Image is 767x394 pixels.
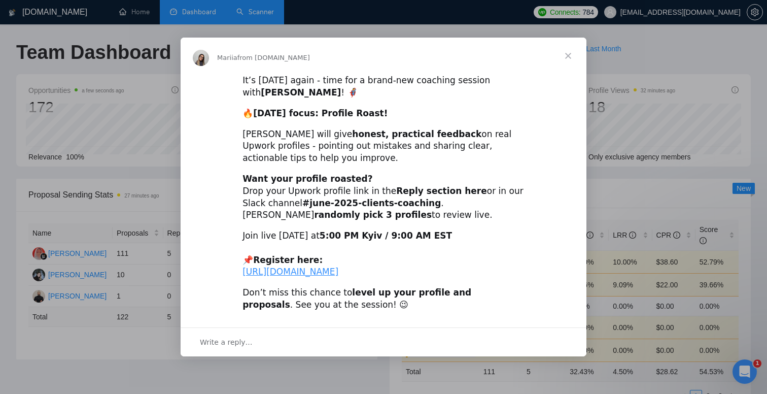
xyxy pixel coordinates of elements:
b: 5:00 PM Kyiv / 9:00 AM EST [320,231,452,241]
div: It’s [DATE] again - time for a brand-new coaching session with ! 🦸‍♀️ [242,75,525,99]
b: [PERSON_NAME] [261,87,341,97]
span: Mariia [217,54,237,61]
span: Write a reply… [200,336,253,349]
img: Profile image for Mariia [193,50,209,66]
div: 🔥 [242,108,525,120]
div: [PERSON_NAME] will give on real Upwork profiles - pointing out mistakes and sharing clear, action... [242,128,525,165]
span: from [DOMAIN_NAME] [237,54,310,61]
b: Reply section here [396,186,487,196]
span: Close [550,38,586,74]
a: [URL][DOMAIN_NAME] [242,267,338,277]
b: Register here: [253,255,323,265]
div: Drop your Upwork profile link in the or in our Slack channel . [PERSON_NAME] to review live. [242,173,525,221]
b: level up your profile and proposals [242,287,471,310]
b: #june-2025-clients-coaching [302,198,441,208]
div: Don’t miss this chance to . See you at the session! 😉 [242,287,525,311]
b: randomly pick 3 profiles [314,210,432,220]
b: [DATE] focus: Profile Roast! [253,108,388,118]
b: Want your profile roasted? [242,174,372,184]
div: Join live [DATE] at 📌 ​ [242,230,525,278]
div: Open conversation and reply [181,327,586,356]
b: honest, practical feedback [352,129,481,139]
